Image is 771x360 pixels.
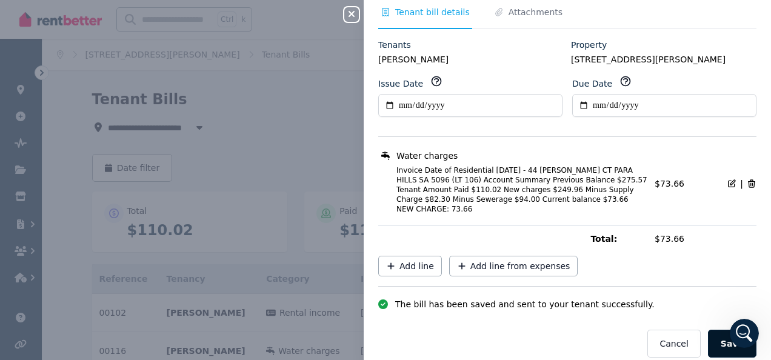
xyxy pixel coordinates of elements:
span: Scroll badge [124,212,133,222]
div: Close [213,5,235,27]
button: Emoji picker [19,267,28,277]
li: - Click the button [28,150,223,161]
legend: [STREET_ADDRESS][PERSON_NAME] [571,53,756,65]
a: Source reference 5626012: [139,101,149,110]
label: Tenants [378,39,411,51]
li: - Complete the form with relevant details and upload any attachments (like the water bill receipt... [28,164,223,209]
span: | [740,178,743,190]
span: Total: [590,233,647,245]
b: Tenant Bills [39,136,95,146]
span: Invoice Date of Residential [DATE] - 44 [PERSON_NAME] CT PARA HILLS SA 5096 (LT 106) Account Summ... [382,165,647,214]
span: $73.66 [655,179,684,188]
b: Create the Bill [28,150,97,160]
button: Gif picker [38,267,48,277]
img: Profile image for The RentBetter Team [35,7,54,26]
button: Add line [378,256,442,276]
b: Fill Details [28,165,79,175]
button: Send a message… [208,262,227,282]
textarea: Message… [10,242,232,262]
legend: [PERSON_NAME] [378,53,564,65]
button: Cancel [647,330,700,358]
button: Home [190,5,213,28]
label: Due Date [572,78,612,90]
li: - On the right-hand side under "Manage and Maintain", click on [28,113,223,147]
span: Attachments [509,6,562,18]
iframe: Intercom live chat [730,319,759,348]
li: - Go to your Properties page and select the property you want to create the bill for [28,76,223,110]
span: The bill has been saved and sent to your tenant successfully. [395,298,655,310]
span: Add line from expenses [470,260,570,272]
span: Water charges [396,150,458,162]
span: Tenant bill details [395,6,470,18]
b: Send or Save [28,213,92,222]
span: Add line [399,260,434,272]
button: go back [8,5,31,28]
h1: The RentBetter Team [59,12,160,21]
button: Save [708,330,756,358]
button: Add line from expenses [449,256,578,276]
span: $73.66 [655,233,756,245]
label: Property [571,39,607,51]
div: To create a water bill for your tenant on RentBetter:Navigate to Properties- Go to your Propertie... [10,39,233,360]
div: To create a water bill for your tenant on RentBetter: [19,46,223,70]
li: - You can either send the bill request instantly to your tenant or save it to send later [28,212,223,246]
b: Navigate to Properties [28,77,137,87]
nav: Tabs [378,6,756,29]
button: Start recording [77,267,87,277]
label: Issue Date [378,78,423,90]
button: Scroll to bottom [111,214,132,235]
b: Create Bill [140,150,190,160]
button: Upload attachment [58,267,67,277]
b: Access Tenant Bills [28,113,119,123]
